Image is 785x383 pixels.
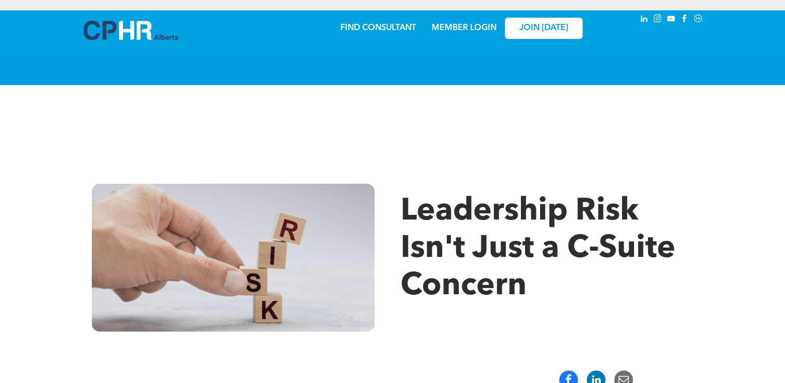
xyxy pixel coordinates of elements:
a: JOIN [DATE] [505,18,583,39]
a: MEMBER LOGIN [432,24,497,32]
a: FIND CONSULTANT [340,24,416,32]
a: instagram [652,13,664,27]
span: JOIN [DATE] [519,23,568,33]
img: A blue and white logo for cp alberta [84,21,178,40]
a: Social network [693,13,704,27]
span: Leadership Risk Isn't Just a C-Suite Concern [401,196,676,302]
a: facebook [679,13,691,27]
a: youtube [666,13,677,27]
a: linkedin [639,13,650,27]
